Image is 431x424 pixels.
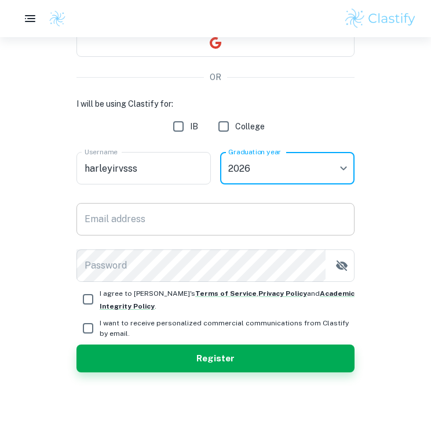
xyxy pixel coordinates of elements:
[195,289,257,298] a: Terms of Service
[42,10,66,27] a: Clastify logo
[76,345,355,372] button: Register
[76,97,355,110] h6: I will be using Clastify for:
[258,289,307,298] a: Privacy Policy
[220,152,355,184] div: 2026
[344,7,417,30] img: Clastify logo
[235,120,265,133] span: College
[100,289,355,310] span: I agree to [PERSON_NAME]'s , and .
[228,147,282,157] label: Graduation year
[85,147,118,157] label: Username
[190,120,198,133] span: IB
[100,318,355,339] span: I want to receive personalized commercial communications from Clastify by email.
[210,71,221,84] p: OR
[49,10,66,27] img: Clastify logo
